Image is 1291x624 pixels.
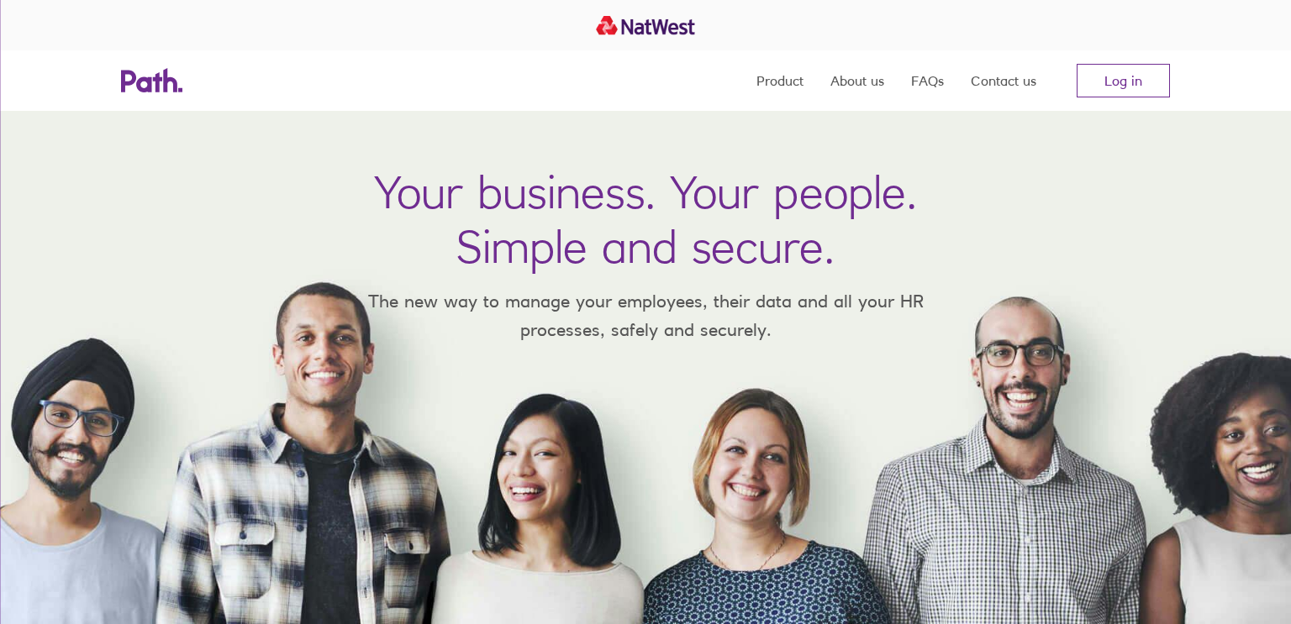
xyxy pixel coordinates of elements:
[971,50,1036,111] a: Contact us
[343,287,948,343] p: The new way to manage your employees, their data and all your HR processes, safely and securely.
[830,50,884,111] a: About us
[911,50,944,111] a: FAQs
[374,165,917,274] h1: Your business. Your people. Simple and secure.
[1077,64,1170,97] a: Log in
[756,50,804,111] a: Product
